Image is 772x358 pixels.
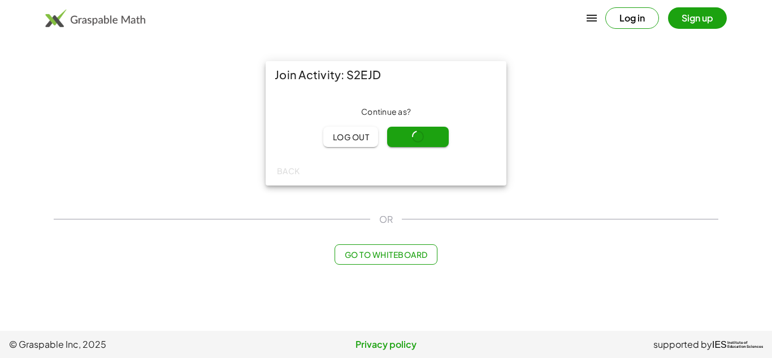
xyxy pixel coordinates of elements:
[332,132,369,142] span: Log out
[712,338,763,351] a: IESInstitute ofEducation Sciences
[379,213,393,226] span: OR
[335,244,437,265] button: Go to Whiteboard
[266,61,506,88] div: Join Activity: S2EJD
[344,249,427,260] span: Go to Whiteboard
[712,339,727,350] span: IES
[261,338,512,351] a: Privacy policy
[9,338,261,351] span: © Graspable Inc, 2025
[653,338,712,351] span: supported by
[275,106,497,118] div: Continue as ?
[323,127,378,147] button: Log out
[605,7,659,29] button: Log in
[668,7,727,29] button: Sign up
[727,341,763,349] span: Institute of Education Sciences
